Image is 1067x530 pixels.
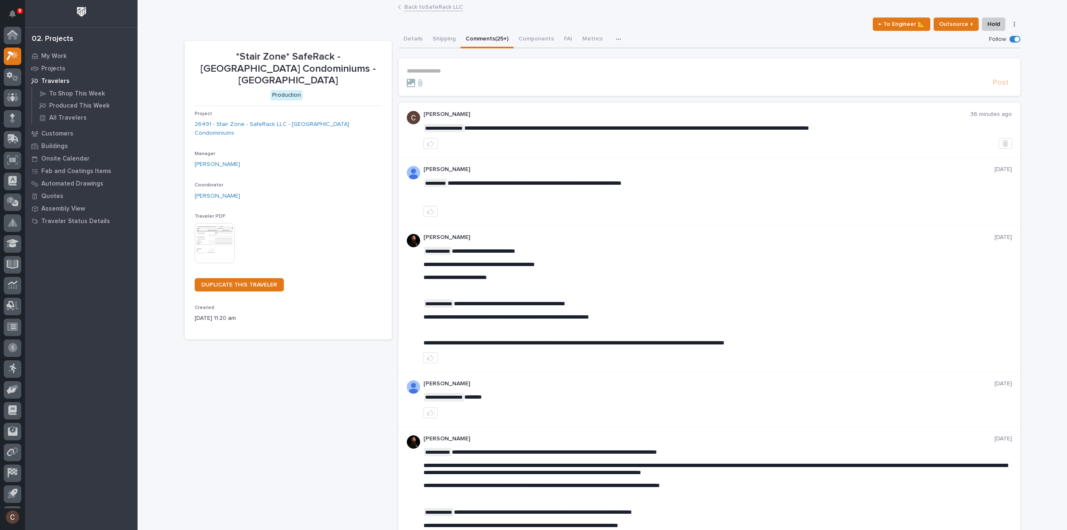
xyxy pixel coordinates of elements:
[994,435,1012,442] p: [DATE]
[41,218,110,225] p: Traveler Status Details
[195,51,382,87] p: *Stair Zone* SafeRack - [GEOGRAPHIC_DATA] Condominiums - [GEOGRAPHIC_DATA]
[25,50,138,62] a: My Work
[407,380,420,394] img: AOh14GhWdCmNGdrYYOPqe-VVv6zVZj5eQYWy4aoH1XOH=s96-c
[201,282,277,288] span: DUPLICATE THIS TRAVELER
[41,155,90,163] p: Onsite Calendar
[461,31,513,48] button: Comments (25+)
[577,31,608,48] button: Metrics
[41,130,73,138] p: Customers
[407,111,420,124] img: AGNmyxaji213nCK4JzPdPN3H3CMBhXDSA2tJ_sy3UIa5=s96-c
[25,127,138,140] a: Customers
[513,31,559,48] button: Components
[32,112,138,123] a: All Travelers
[41,180,103,188] p: Automated Drawings
[423,407,438,418] button: like this post
[195,160,240,169] a: [PERSON_NAME]
[32,35,73,44] div: 02. Projects
[4,508,21,526] button: users-avatar
[4,5,21,23] button: Notifications
[271,90,303,100] div: Production
[989,36,1006,43] p: Follow
[982,18,1005,31] button: Hold
[41,205,85,213] p: Assembly View
[32,100,138,111] a: Produced This Week
[32,88,138,99] a: To Shop This Week
[195,305,214,310] span: Created
[41,53,67,60] p: My Work
[407,435,420,449] img: zmKUmRVDQjmBLfnAs97p
[987,19,1000,29] span: Hold
[873,18,930,31] button: ← To Engineer 📐
[41,193,63,200] p: Quotes
[49,102,110,110] p: Produced This Week
[195,192,240,201] a: [PERSON_NAME]
[989,78,1012,88] button: Post
[25,152,138,165] a: Onsite Calendar
[404,2,463,11] a: Back toSafeRack LLC
[25,62,138,75] a: Projects
[25,190,138,202] a: Quotes
[49,90,105,98] p: To Shop This Week
[423,138,438,149] button: like this post
[10,10,21,23] div: Notifications9
[423,435,994,442] p: [PERSON_NAME]
[195,278,284,291] a: DUPLICATE THIS TRAVELER
[939,19,973,29] span: Outsource ↑
[993,78,1009,88] span: Post
[41,78,70,85] p: Travelers
[398,31,428,48] button: Details
[195,151,215,156] span: Manager
[25,177,138,190] a: Automated Drawings
[74,4,89,20] img: Workspace Logo
[25,202,138,215] a: Assembly View
[999,138,1012,149] button: Delete post
[25,75,138,87] a: Travelers
[407,166,420,179] img: AOh14GjpcA6ydKGAvwfezp8OhN30Q3_1BHk5lQOeczEvCIoEuGETHm2tT-JUDAHyqffuBe4ae2BInEDZwLlH3tcCd_oYlV_i4...
[423,380,994,387] p: [PERSON_NAME]
[18,8,21,14] p: 9
[195,111,212,116] span: Project
[878,19,925,29] span: ← To Engineer 📐
[423,206,438,217] button: like this post
[994,234,1012,241] p: [DATE]
[195,314,382,323] p: [DATE] 11:20 am
[559,31,577,48] button: FAI
[195,183,223,188] span: Coordinator
[423,352,438,363] button: like this post
[25,165,138,177] a: Fab and Coatings Items
[195,214,225,219] span: Traveler PDF
[423,111,970,118] p: [PERSON_NAME]
[423,234,994,241] p: [PERSON_NAME]
[934,18,979,31] button: Outsource ↑
[423,166,994,173] p: [PERSON_NAME]
[49,114,87,122] p: All Travelers
[428,31,461,48] button: Shipping
[25,215,138,227] a: Traveler Status Details
[41,168,111,175] p: Fab and Coatings Items
[994,380,1012,387] p: [DATE]
[970,111,1012,118] p: 36 minutes ago
[195,120,382,138] a: 26491 - Stair Zone - SafeRack LLC - [GEOGRAPHIC_DATA] Condominiums
[994,166,1012,173] p: [DATE]
[41,65,65,73] p: Projects
[41,143,68,150] p: Buildings
[25,140,138,152] a: Buildings
[407,234,420,247] img: zmKUmRVDQjmBLfnAs97p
